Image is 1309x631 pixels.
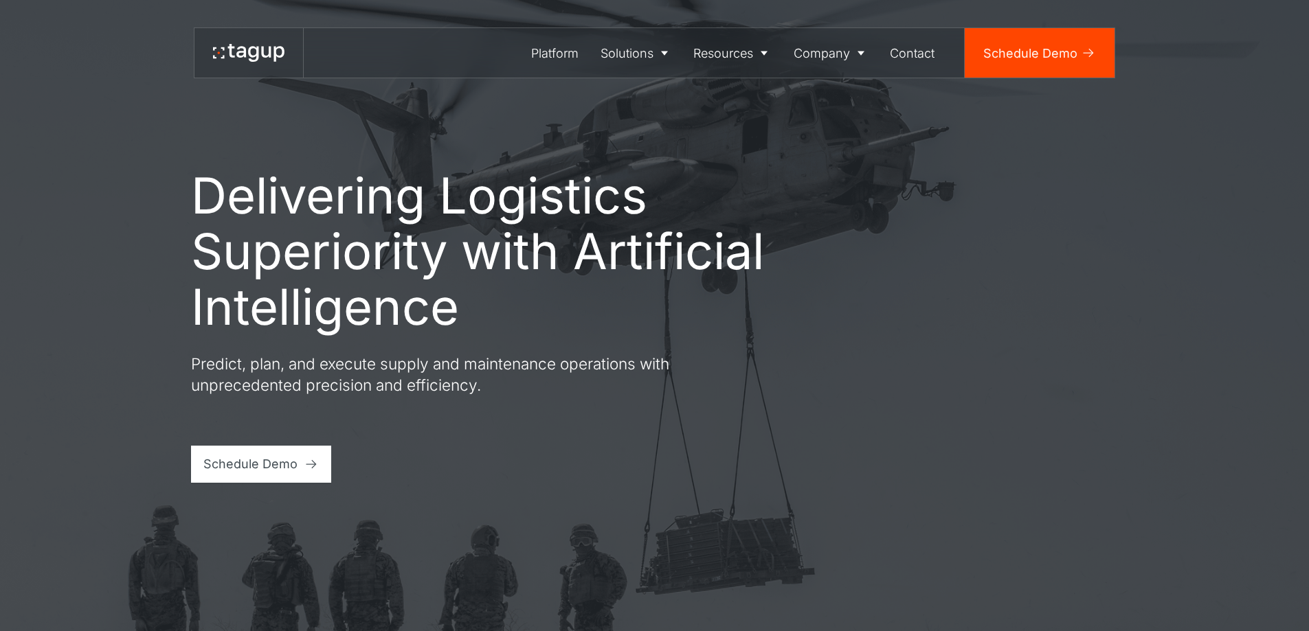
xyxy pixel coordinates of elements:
[965,28,1115,78] a: Schedule Demo
[890,44,935,62] div: Contact
[983,44,1077,62] div: Schedule Demo
[590,28,683,78] a: Solutions
[531,44,579,62] div: Platform
[191,446,332,483] a: Schedule Demo
[601,44,653,62] div: Solutions
[683,28,783,78] a: Resources
[794,44,850,62] div: Company
[191,353,686,396] p: Predict, plan, and execute supply and maintenance operations with unprecedented precision and eff...
[521,28,590,78] a: Platform
[693,44,753,62] div: Resources
[191,168,768,334] h1: Delivering Logistics Superiority with Artificial Intelligence
[880,28,946,78] a: Contact
[783,28,880,78] a: Company
[203,455,298,473] div: Schedule Demo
